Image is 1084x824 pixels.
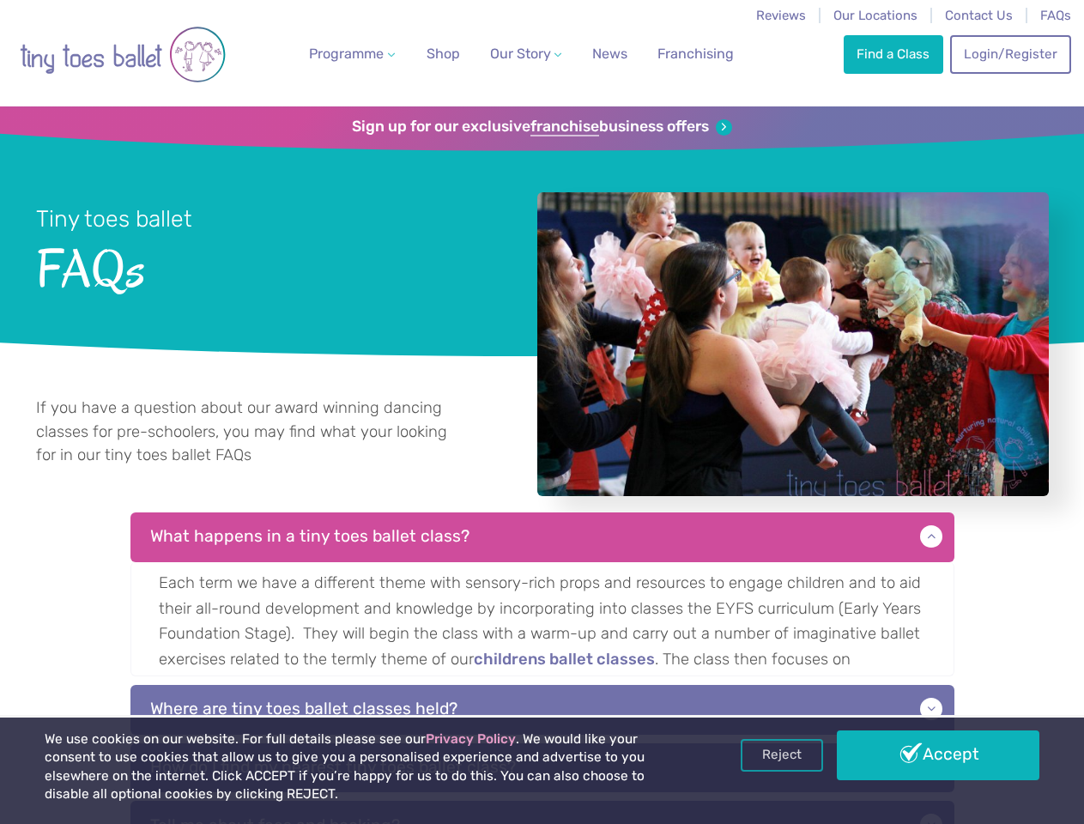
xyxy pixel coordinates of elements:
[833,8,917,23] a: Our Locations
[130,562,954,676] p: Each term we have a different theme with sensory-rich props and resources to engage children and ...
[1040,8,1071,23] a: FAQs
[309,45,384,62] span: Programme
[45,730,691,804] p: We use cookies on our website. For full details please see our . We would like your consent to us...
[130,512,954,562] p: What happens in a tiny toes ballet class?
[20,11,226,98] img: tiny toes ballet
[741,739,823,772] a: Reject
[651,37,741,71] a: Franchising
[592,45,627,62] span: News
[945,8,1013,23] a: Contact Us
[950,35,1070,73] a: Login/Register
[837,730,1039,780] a: Accept
[36,205,192,233] small: Tiny toes ballet
[756,8,806,23] a: Reviews
[130,685,954,735] p: Where are tiny toes ballet classes held?
[482,37,568,71] a: Our Story
[585,37,634,71] a: News
[844,35,943,73] a: Find a Class
[427,45,460,62] span: Shop
[490,45,551,62] span: Our Story
[302,37,402,71] a: Programme
[36,397,462,468] p: If you have a question about our award winning dancing classes for pre-schoolers, you may find wh...
[352,118,732,136] a: Sign up for our exclusivefranchisebusiness offers
[530,118,599,136] strong: franchise
[426,731,516,747] a: Privacy Policy
[474,651,655,669] a: childrens ballet classes
[36,234,492,298] span: FAQs
[420,37,467,71] a: Shop
[657,45,734,62] span: Franchising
